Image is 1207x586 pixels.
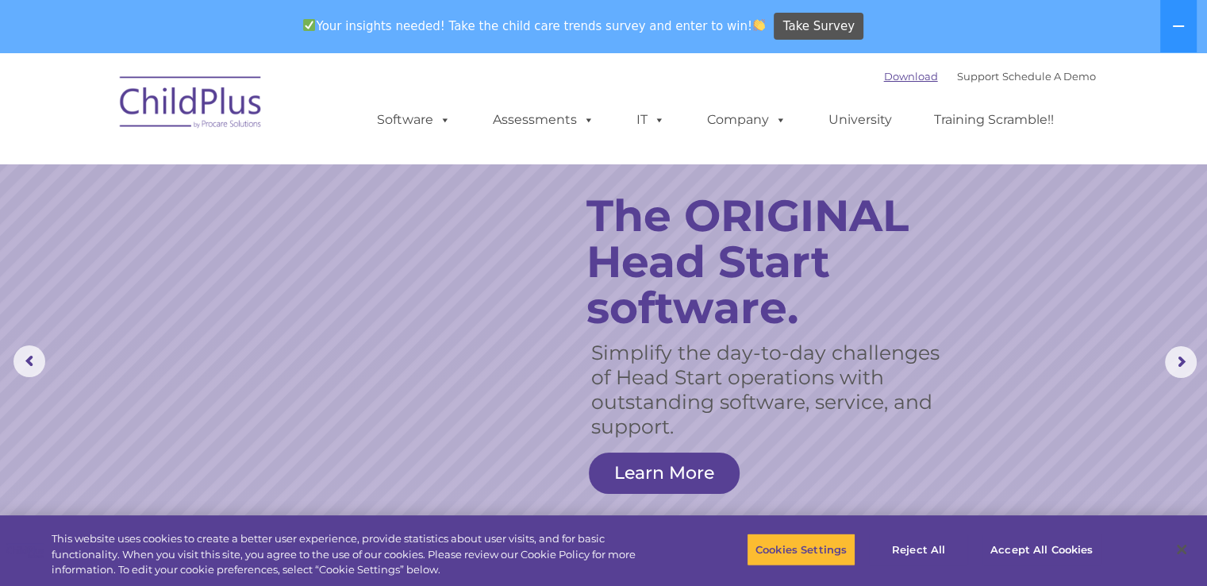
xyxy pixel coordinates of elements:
rs-layer: Simplify the day-to-day challenges of Head Start operations with outstanding software, service, a... [591,341,944,439]
span: Last name [221,105,269,117]
a: Company [691,104,802,136]
div: This website uses cookies to create a better user experience, provide statistics about user visit... [52,531,664,578]
a: Training Scramble!! [918,104,1070,136]
a: IT [621,104,681,136]
a: Software [361,104,467,136]
a: Schedule A Demo [1002,70,1096,83]
span: Take Survey [783,13,855,40]
button: Cookies Settings [747,533,855,566]
span: Phone number [221,170,288,182]
rs-layer: The ORIGINAL Head Start software. [586,193,963,331]
button: Accept All Cookies [982,533,1101,566]
img: ✅ [303,19,315,31]
img: 👏 [753,19,765,31]
a: Assessments [477,104,610,136]
a: University [813,104,908,136]
a: Take Survey [774,13,863,40]
a: Download [884,70,938,83]
a: Support [957,70,999,83]
button: Close [1164,532,1199,567]
a: Learn More [589,453,740,494]
span: Your insights needed! Take the child care trends survey and enter to win! [297,10,772,41]
img: ChildPlus by Procare Solutions [112,65,271,145]
font: | [884,70,1096,83]
button: Reject All [869,533,968,566]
